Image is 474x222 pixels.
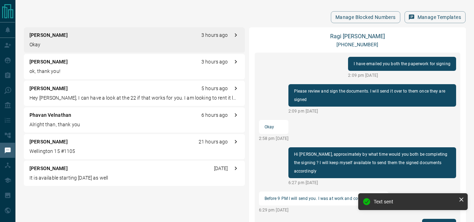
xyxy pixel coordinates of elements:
[331,11,400,23] button: Manage Blocked Numbers
[201,85,228,92] p: 5 hours ago
[29,94,239,102] p: Hey [PERSON_NAME], I can have a look at the 22 if that works for you. I am looking to rent it lat...
[330,33,385,40] a: Ragi [PERSON_NAME]
[29,148,239,155] p: Wellington 15 #1105
[214,165,228,172] p: [DATE]
[29,165,68,172] p: [PERSON_NAME]
[29,121,239,128] p: Alright than, thank you
[29,41,239,48] p: Okay
[294,150,450,175] p: Hi [PERSON_NAME], approximately by what time would you both be completing the signing ? I will ke...
[201,58,228,66] p: 3 hours ago
[29,138,68,146] p: [PERSON_NAME]
[29,68,239,75] p: ok, thank you!
[29,174,239,182] p: It is available starting [DATE] as well
[374,199,456,204] div: Text sent
[348,72,456,79] p: 2:09 pm [DATE]
[259,207,388,213] p: 6:29 pm [DATE]
[201,112,228,119] p: 6 hours ago
[29,32,68,39] p: [PERSON_NAME]
[29,112,71,119] p: Phavan Velnathan
[405,11,466,23] button: Manage Templates
[199,138,228,146] p: 21 hours ago
[259,135,289,142] p: 2:58 pm [DATE]
[336,41,379,48] p: [PHONE_NUMBER]
[288,108,456,114] p: 2:09 pm [DATE]
[201,32,228,39] p: 3 hours ago
[29,58,68,66] p: [PERSON_NAME]
[294,87,450,104] p: Please review and sign the documents. I will send it over to them once they are signed
[288,180,456,186] p: 6:27 pm [DATE]
[29,85,68,92] p: [PERSON_NAME]
[354,60,450,68] p: I have emailed you both the paperwork for signing
[265,194,383,203] p: Before 9 PM I will send you. I was at work and couldn't read it.
[265,123,283,131] p: Okay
